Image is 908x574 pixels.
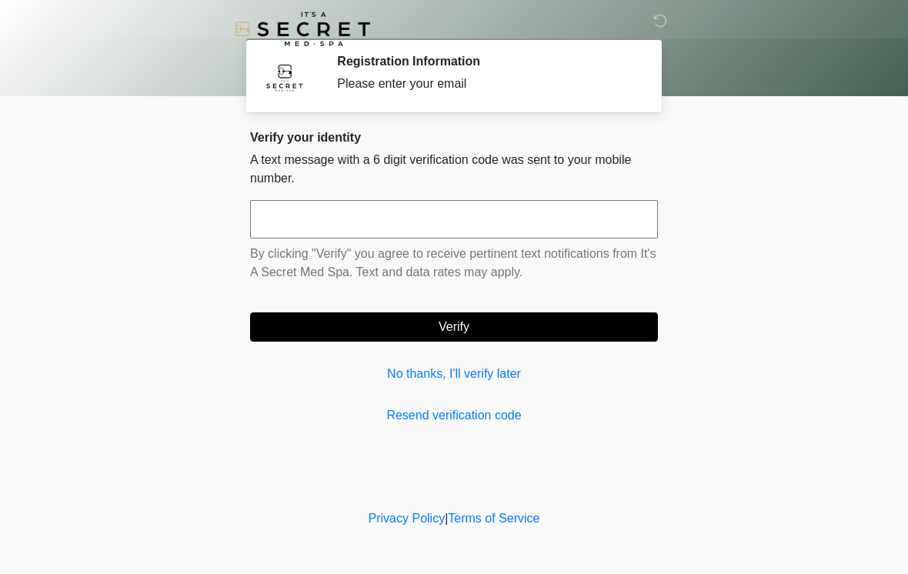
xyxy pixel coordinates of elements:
a: Resend verification code [250,406,658,425]
button: Verify [250,312,658,342]
h2: Verify your identity [250,130,658,145]
img: Agent Avatar [262,54,308,100]
h2: Registration Information [337,54,635,68]
a: No thanks, I'll verify later [250,365,658,383]
img: It's A Secret Med Spa Logo [235,12,370,46]
a: Privacy Policy [369,512,446,525]
p: By clicking "Verify" you agree to receive pertinent text notifications from It's A Secret Med Spa... [250,245,658,282]
p: A text message with a 6 digit verification code was sent to your mobile number. [250,151,658,188]
a: Terms of Service [448,512,539,525]
div: Please enter your email [337,75,635,93]
a: | [445,512,448,525]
